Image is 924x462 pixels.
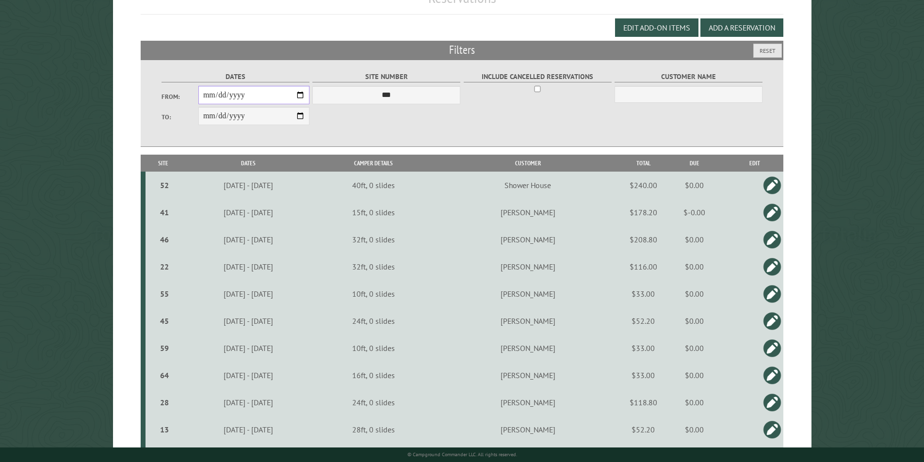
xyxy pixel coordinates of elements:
[315,389,432,416] td: 24ft, 0 slides
[183,289,314,299] div: [DATE] - [DATE]
[149,425,180,434] div: 13
[149,262,180,271] div: 22
[149,316,180,326] div: 45
[146,155,181,172] th: Site
[432,362,624,389] td: [PERSON_NAME]
[624,199,663,226] td: $178.20
[432,307,624,335] td: [PERSON_NAME]
[663,416,726,443] td: $0.00
[183,262,314,271] div: [DATE] - [DATE]
[464,71,612,82] label: Include Cancelled Reservations
[624,253,663,280] td: $116.00
[432,280,624,307] td: [PERSON_NAME]
[315,362,432,389] td: 16ft, 0 slides
[700,18,783,37] button: Add a Reservation
[624,416,663,443] td: $52.20
[663,155,726,172] th: Due
[624,389,663,416] td: $118.80
[663,253,726,280] td: $0.00
[162,71,309,82] label: Dates
[432,199,624,226] td: [PERSON_NAME]
[663,389,726,416] td: $0.00
[149,398,180,407] div: 28
[312,71,460,82] label: Site Number
[181,155,315,172] th: Dates
[315,253,432,280] td: 32ft, 0 slides
[149,180,180,190] div: 52
[183,370,314,380] div: [DATE] - [DATE]
[624,362,663,389] td: $33.00
[315,155,432,172] th: Camper Details
[149,343,180,353] div: 59
[663,280,726,307] td: $0.00
[432,253,624,280] td: [PERSON_NAME]
[624,280,663,307] td: $33.00
[663,362,726,389] td: $0.00
[315,226,432,253] td: 32ft, 0 slides
[624,155,663,172] th: Total
[432,335,624,362] td: [PERSON_NAME]
[183,316,314,326] div: [DATE] - [DATE]
[663,226,726,253] td: $0.00
[432,155,624,172] th: Customer
[183,207,314,217] div: [DATE] - [DATE]
[615,71,762,82] label: Customer Name
[624,335,663,362] td: $33.00
[432,389,624,416] td: [PERSON_NAME]
[141,41,784,59] h2: Filters
[183,180,314,190] div: [DATE] - [DATE]
[315,280,432,307] td: 10ft, 0 slides
[663,199,726,226] td: $-0.00
[432,226,624,253] td: [PERSON_NAME]
[315,335,432,362] td: 10ft, 0 slides
[663,335,726,362] td: $0.00
[315,416,432,443] td: 28ft, 0 slides
[183,398,314,407] div: [DATE] - [DATE]
[149,289,180,299] div: 55
[407,451,517,458] small: © Campground Commander LLC. All rights reserved.
[162,112,198,122] label: To:
[624,226,663,253] td: $208.80
[315,307,432,335] td: 24ft, 0 slides
[624,307,663,335] td: $52.20
[149,235,180,244] div: 46
[663,307,726,335] td: $0.00
[753,44,782,58] button: Reset
[183,343,314,353] div: [DATE] - [DATE]
[615,18,698,37] button: Edit Add-on Items
[432,416,624,443] td: [PERSON_NAME]
[315,199,432,226] td: 15ft, 0 slides
[149,207,180,217] div: 41
[432,172,624,199] td: Shower House
[726,155,783,172] th: Edit
[315,172,432,199] td: 40ft, 0 slides
[663,172,726,199] td: $0.00
[624,172,663,199] td: $240.00
[183,425,314,434] div: [DATE] - [DATE]
[162,92,198,101] label: From:
[149,370,180,380] div: 64
[183,235,314,244] div: [DATE] - [DATE]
